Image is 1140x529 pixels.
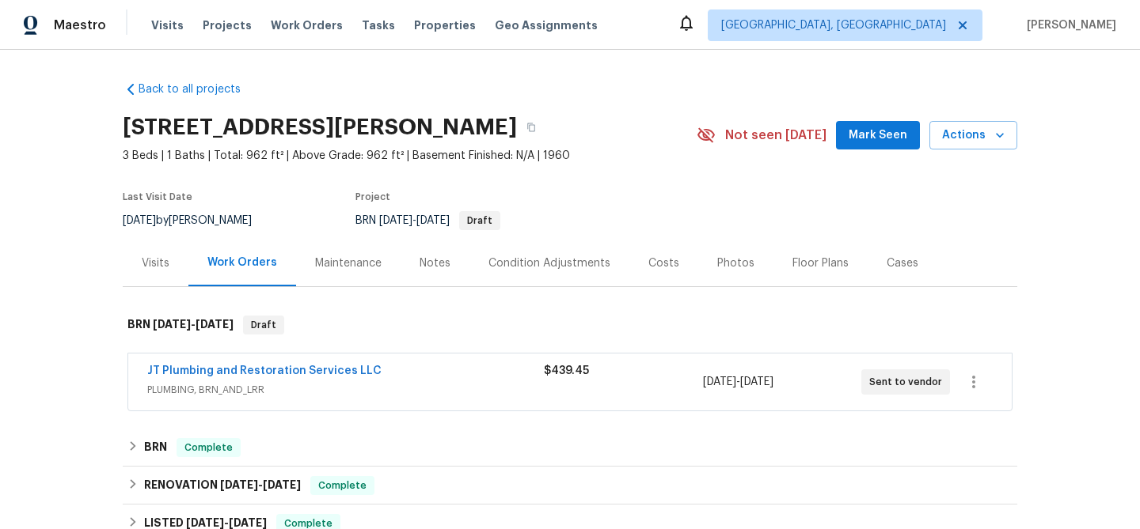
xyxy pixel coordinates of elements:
span: [DATE] [123,215,156,226]
span: [DATE] [703,376,736,387]
span: - [220,479,301,490]
span: PLUMBING, BRN_AND_LRR [147,382,544,398]
span: - [703,374,773,390]
span: Draft [245,317,283,333]
span: - [379,215,450,226]
span: - [153,319,234,330]
span: [DATE] [379,215,412,226]
div: Condition Adjustments [488,255,610,271]
span: BRN [355,215,500,226]
div: Work Orders [207,255,277,270]
button: Copy Address [517,113,545,142]
span: [DATE] [153,319,191,330]
div: Visits [142,255,169,271]
span: Mark Seen [849,126,907,145]
span: Last Visit Date [123,192,192,202]
span: Visits [151,17,184,33]
h6: RENOVATION [144,476,301,495]
div: RENOVATION [DATE]-[DATE]Complete [123,467,1017,504]
button: Mark Seen [836,121,920,150]
div: Cases [887,255,918,271]
div: BRN Complete [123,429,1017,467]
a: JT Plumbing and Restoration Services LLC [147,365,382,376]
div: by [PERSON_NAME] [123,211,271,230]
div: Maintenance [315,255,382,271]
span: [DATE] [740,376,773,387]
h6: BRN [144,438,167,457]
span: Projects [203,17,252,33]
span: Draft [461,216,499,225]
span: [DATE] [196,319,234,330]
span: Actions [942,126,1005,145]
span: Complete [178,440,239,455]
span: [DATE] [186,517,224,528]
span: $439.45 [544,365,589,376]
span: [DATE] [416,215,450,226]
span: [DATE] [229,517,267,528]
span: Geo Assignments [495,17,598,33]
div: Floor Plans [792,255,849,271]
a: Back to all projects [123,81,275,97]
div: Photos [717,255,754,271]
span: - [186,517,267,528]
span: Work Orders [271,17,343,33]
div: Notes [420,255,450,271]
span: Sent to vendor [869,374,948,390]
span: 3 Beds | 1 Baths | Total: 962 ft² | Above Grade: 962 ft² | Basement Finished: N/A | 1960 [123,148,697,164]
div: Costs [648,255,679,271]
span: [DATE] [220,479,258,490]
div: BRN [DATE]-[DATE]Draft [123,300,1017,350]
span: Complete [312,478,373,493]
span: Properties [414,17,476,33]
span: [PERSON_NAME] [1020,17,1116,33]
h2: [STREET_ADDRESS][PERSON_NAME] [123,119,517,135]
button: Actions [929,121,1017,150]
h6: BRN [127,316,234,334]
span: Tasks [362,20,395,31]
span: [GEOGRAPHIC_DATA], [GEOGRAPHIC_DATA] [721,17,946,33]
span: Maestro [54,17,106,33]
span: [DATE] [263,479,301,490]
span: Not seen [DATE] [725,127,826,143]
span: Project [355,192,390,202]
